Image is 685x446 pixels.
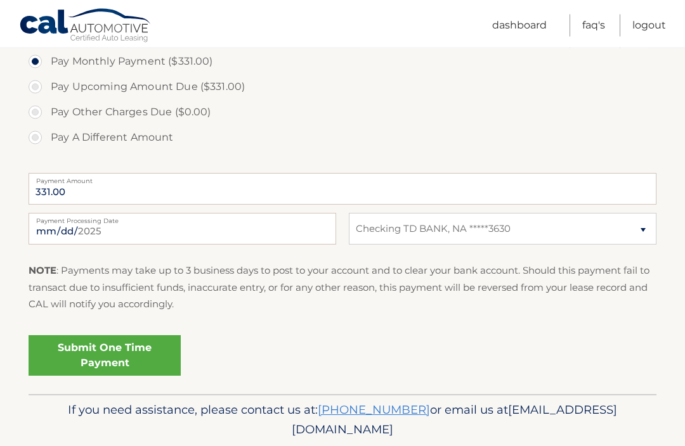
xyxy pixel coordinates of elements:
label: Pay Monthly Payment ($331.00) [29,49,656,75]
a: FAQ's [582,15,605,37]
a: Logout [632,15,666,37]
p: If you need assistance, please contact us at: or email us at [48,400,637,441]
input: Payment Amount [29,174,656,205]
input: Payment Date [29,213,336,245]
a: [PHONE_NUMBER] [318,403,430,417]
label: Pay Other Charges Due ($0.00) [29,100,656,125]
a: Submit One Time Payment [29,336,181,376]
p: : Payments may take up to 3 business days to post to your account and to clear your bank account.... [29,263,656,313]
a: Dashboard [492,15,547,37]
strong: NOTE [29,265,56,277]
label: Payment Processing Date [29,213,336,224]
a: Cal Automotive [19,8,152,45]
label: Pay Upcoming Amount Due ($331.00) [29,75,656,100]
label: Pay A Different Amount [29,125,656,151]
label: Payment Amount [29,174,656,184]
